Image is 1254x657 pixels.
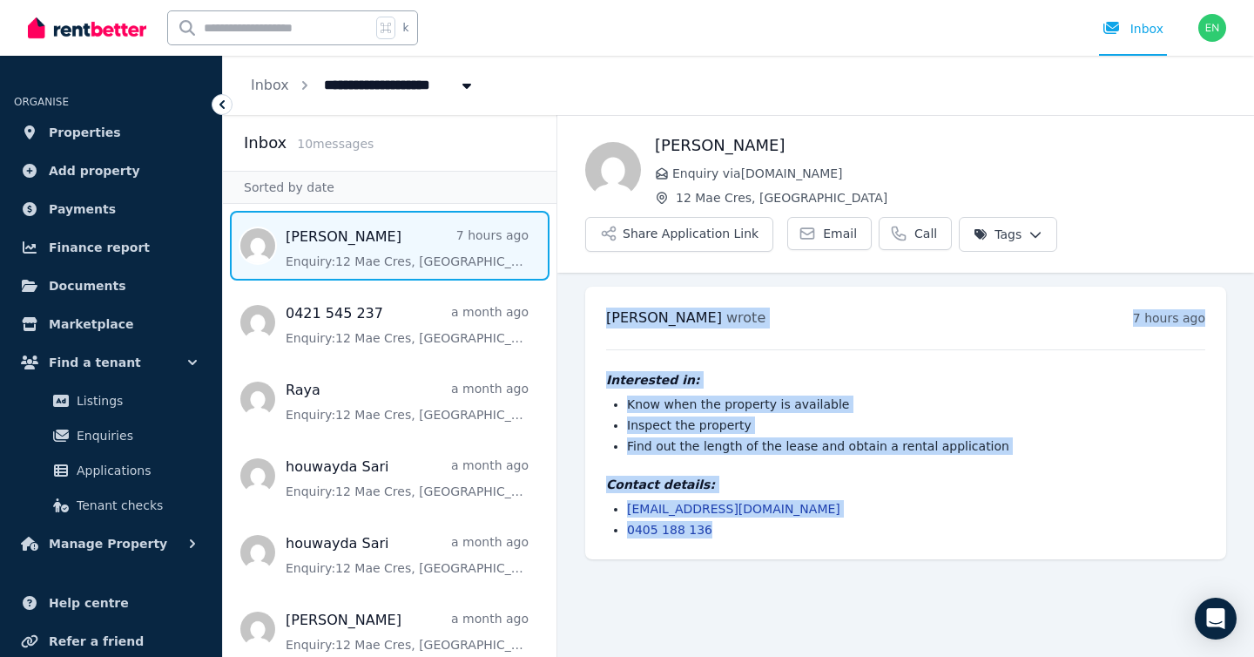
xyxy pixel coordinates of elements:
span: ORGANISE [14,96,69,108]
li: Find out the length of the lease and obtain a rental application [627,437,1205,455]
a: Applications [21,453,201,488]
span: Properties [49,122,121,143]
h1: [PERSON_NAME] [655,133,1226,158]
span: Finance report [49,237,150,258]
span: Documents [49,275,126,296]
h2: Inbox [244,131,287,155]
span: Listings [77,390,194,411]
a: Call [879,217,952,250]
a: Inbox [251,77,289,93]
span: Find a tenant [49,352,141,373]
span: Applications [77,460,194,481]
a: [PERSON_NAME]7 hours agoEnquiry:12 Mae Cres, [GEOGRAPHIC_DATA]. [286,227,529,270]
time: 7 hours ago [1133,311,1205,325]
span: Help centre [49,593,129,613]
span: Tenant checks [77,495,194,516]
span: Enquiries [77,425,194,446]
a: houwayda Saria month agoEnquiry:12 Mae Cres, [GEOGRAPHIC_DATA]. [286,457,529,500]
a: houwayda Saria month agoEnquiry:12 Mae Cres, [GEOGRAPHIC_DATA]. [286,533,529,577]
a: Enquiries [21,418,201,453]
span: 10 message s [297,137,374,151]
h4: Contact details: [606,476,1205,493]
span: Email [823,225,857,242]
a: Add property [14,153,208,188]
a: Rayaa month agoEnquiry:12 Mae Cres, [GEOGRAPHIC_DATA]. [286,380,529,423]
span: Manage Property [49,533,167,554]
a: Marketplace [14,307,208,342]
a: Tenant checks [21,488,201,523]
span: wrote [726,309,765,326]
a: Email [787,217,872,250]
li: Know when the property is available [627,396,1205,413]
span: k [402,21,408,35]
a: 0405 188 136 [627,523,712,537]
img: Ed Nataraj [1198,14,1226,42]
div: Sorted by date [223,171,556,204]
div: Open Intercom Messenger [1195,598,1237,640]
a: [EMAIL_ADDRESS][DOMAIN_NAME] [627,502,840,516]
span: Refer a friend [49,631,144,652]
div: Inbox [1102,20,1163,37]
a: Properties [14,115,208,150]
span: Enquiry via [DOMAIN_NAME] [672,165,1226,182]
button: Share Application Link [585,217,773,252]
span: Add property [49,160,140,181]
a: Help centre [14,586,208,620]
button: Manage Property [14,526,208,561]
span: Marketplace [49,314,133,335]
nav: Breadcrumb [223,56,503,115]
li: Inspect the property [627,417,1205,434]
a: [PERSON_NAME]a month agoEnquiry:12 Mae Cres, [GEOGRAPHIC_DATA]. [286,610,529,654]
span: Tags [974,226,1021,243]
span: Payments [49,199,116,220]
h4: Interested in: [606,371,1205,389]
a: Documents [14,268,208,303]
a: Finance report [14,230,208,265]
span: 12 Mae Cres, [GEOGRAPHIC_DATA] [676,189,1226,207]
a: Listings [21,383,201,418]
span: Call [914,225,937,242]
img: RentBetter [28,15,146,41]
button: Find a tenant [14,345,208,380]
button: Tags [959,217,1057,252]
a: Payments [14,192,208,227]
a: 0421 545 237a month agoEnquiry:12 Mae Cres, [GEOGRAPHIC_DATA]. [286,303,529,347]
img: Jacqueline [585,142,641,198]
span: [PERSON_NAME] [606,309,722,326]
